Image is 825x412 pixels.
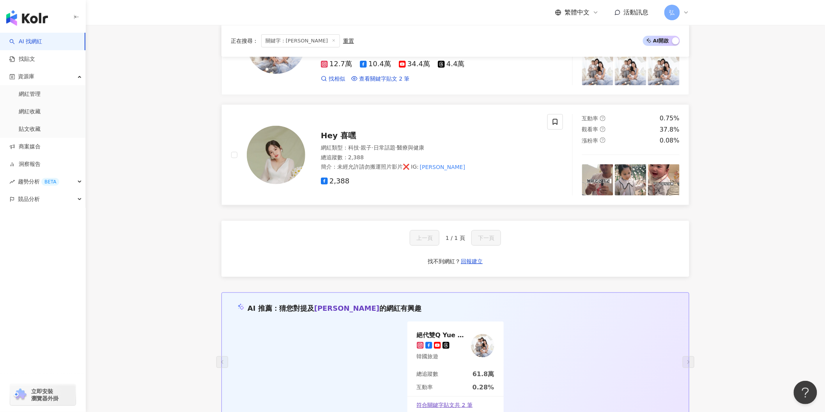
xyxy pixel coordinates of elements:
[473,370,494,379] div: 61.8萬
[9,143,41,151] a: 商案媒合
[221,104,689,205] a: KOL AvatarHey 喜嘿網紅類型：科技·親子·日常話題·醫療與健康總追蹤數：2,388簡介：未經允許請勿搬運照片影片❌ IG:[PERSON_NAME]2,388互動率question-...
[321,177,350,185] span: 2,388
[231,38,258,44] span: 正在搜尋 ：
[19,125,41,133] a: 貼文收藏
[565,8,590,17] span: 繁體中文
[417,353,467,361] div: 韓國旅遊
[18,68,34,85] span: 資源庫
[615,54,646,86] img: post-image
[648,164,680,196] img: post-image
[361,144,372,151] span: 親子
[460,255,483,268] button: 回報建立
[660,125,680,134] div: 37.8%
[9,160,41,168] a: 洞察報告
[337,164,419,170] span: 未經允許請勿搬運照片影片❌ IG:
[446,235,465,241] span: 1 / 1 頁
[12,389,28,401] img: chrome extension
[348,144,359,151] span: 科技
[247,126,305,184] img: KOL Avatar
[399,60,430,68] span: 34.4萬
[10,384,76,405] a: chrome extension立即安裝 瀏覽器外掛
[648,54,680,86] img: post-image
[372,144,373,151] span: ·
[417,331,467,339] div: 絕代雙Q Yue and Wei
[359,75,410,83] span: 查看關鍵字貼文 2 筆
[624,9,649,16] span: 活動訊息
[438,60,465,68] span: 4.4萬
[6,10,48,26] img: logo
[9,55,35,63] a: 找貼文
[473,383,494,392] div: 0.28%
[582,54,614,86] img: post-image
[41,178,59,186] div: BETA
[321,144,538,152] div: 網紅類型 ：
[9,179,15,185] span: rise
[582,164,614,196] img: post-image
[660,136,680,145] div: 0.08%
[329,75,345,83] span: 找相似
[600,127,605,132] span: question-circle
[582,137,598,144] span: 漲粉率
[248,303,421,313] div: AI 推薦 ：
[582,115,598,121] span: 互動率
[19,90,41,98] a: 網紅管理
[417,401,473,409] span: 符合關鍵字貼文共 2 筆
[582,126,598,132] span: 觀看率
[794,381,817,404] iframe: Help Scout Beacon - Open
[410,230,439,246] button: 上一頁
[321,131,356,140] span: Hey 喜嘿
[615,164,646,196] img: post-image
[321,75,345,83] a: 找相似
[600,116,605,121] span: question-circle
[18,190,40,208] span: 競品分析
[321,154,538,162] div: 總追蹤數 ： 2,388
[417,384,433,391] div: 互動率
[471,230,501,246] button: 下一頁
[343,38,354,44] div: 重置
[351,75,410,83] a: 查看關鍵字貼文 2 筆
[261,34,340,48] span: 關鍵字：[PERSON_NAME]
[600,137,605,143] span: question-circle
[428,258,460,266] div: 找不到網紅？
[314,304,379,312] span: [PERSON_NAME]
[31,388,58,402] span: 立即安裝 瀏覽器外掛
[461,258,483,264] span: 回報建立
[18,173,59,190] span: 趨勢分析
[660,114,680,123] div: 0.75%
[419,163,466,171] mark: [PERSON_NAME]
[359,144,361,151] span: ·
[669,8,675,17] span: 弘
[471,334,494,357] img: KOL Avatar
[9,38,42,46] a: searchAI 找網紅
[360,60,391,68] span: 10.4萬
[321,60,352,68] span: 12.7萬
[279,304,421,312] span: 猜您對提及 的網紅有興趣
[374,144,395,151] span: 日常話題
[397,144,424,151] span: 醫療與健康
[19,108,41,116] a: 網紅收藏
[395,144,397,151] span: ·
[417,370,439,378] div: 總追蹤數
[321,163,466,171] span: 簡介 ：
